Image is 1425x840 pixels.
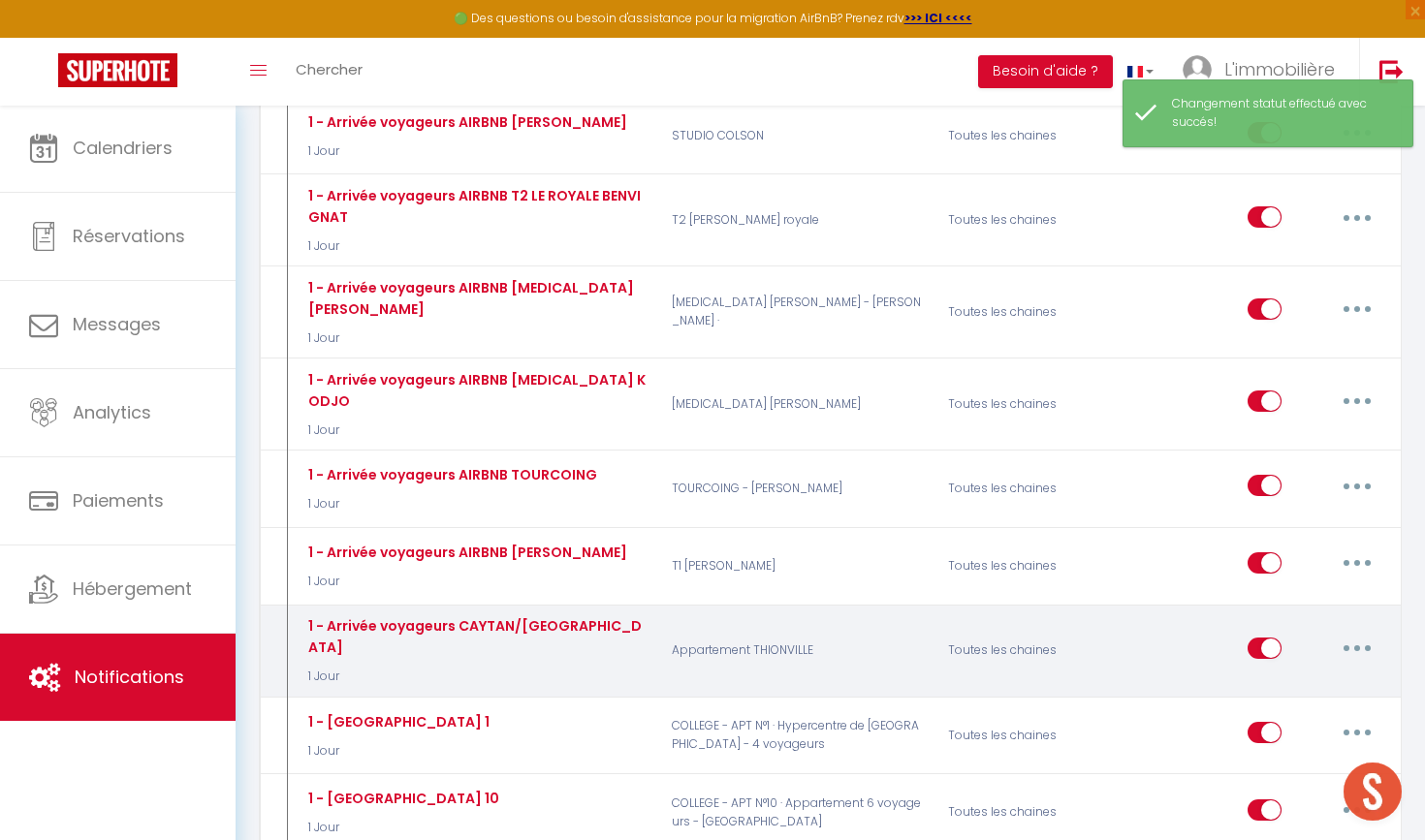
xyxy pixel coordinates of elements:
div: Toutes les chaines [935,460,1120,516]
span: Chercher [296,59,363,79]
div: Toutes les chaines [935,185,1120,256]
p: 1 Jour [303,329,647,348]
p: 1 Jour [303,573,627,591]
span: Hébergement [73,576,192,601]
span: Calendriers [73,136,173,160]
div: 1 - Arrivée voyageurs CAYTAN/[GEOGRAPHIC_DATA] [303,615,647,658]
div: 1 - [GEOGRAPHIC_DATA] 1 [303,711,490,732]
p: T2 [PERSON_NAME] royale [659,185,935,256]
div: 1 - Arrivée voyageurs AIRBNB [PERSON_NAME] [303,111,627,133]
span: Analytics [73,400,151,424]
p: 1 Jour [303,142,627,161]
a: ... L'immobilière [1168,38,1359,106]
img: ... [1183,55,1212,84]
div: Toutes les chaines [935,707,1120,763]
div: Toutes les chaines [935,108,1120,164]
div: Ouvrir le chat [1344,762,1402,821]
button: Besoin d'aide ? [978,55,1113,88]
div: 1 - Arrivée voyageurs AIRBNB [PERSON_NAME] [303,542,627,563]
a: >>> ICI <<<< [904,10,972,26]
div: Toutes les chaines [935,277,1120,348]
p: [MEDICAL_DATA] [PERSON_NAME] [659,369,935,440]
div: 1 - Arrivée voyageurs AIRBNB TOURCOING [303,464,597,485]
p: 1 Jour [303,421,647,440]
p: STUDIO COLSON [659,108,935,164]
div: 1 - [GEOGRAPHIC_DATA] 10 [303,788,499,809]
p: 1 Jour [303,742,490,761]
p: Appartement THIONVILLE [659,615,935,686]
p: 1 Jour [303,495,597,513]
img: logout [1379,59,1404,83]
div: 1 - Arrivée voyageurs AIRBNB [MEDICAL_DATA] KODJO [303,369,647,412]
span: Messages [73,312,161,336]
span: Réservations [73,224,185,248]
div: Toutes les chaines [935,615,1120,686]
div: 1 - Arrivée voyageurs AIRBNB T2 LE ROYALE BENVIGNAT [303,185,647,228]
p: T1 [PERSON_NAME] [659,538,935,594]
img: Super Booking [58,53,177,87]
div: 1 - Arrivée voyageurs AIRBNB [MEDICAL_DATA] [PERSON_NAME] [303,277,647,320]
p: TOURCOING - [PERSON_NAME] [659,460,935,516]
span: Paiements [73,488,164,513]
div: Toutes les chaines [935,369,1120,440]
a: Chercher [281,38,377,106]
p: 1 Jour [303,668,647,686]
div: Toutes les chaines [935,538,1120,594]
span: Notifications [75,665,184,689]
p: 1 Jour [303,237,647,256]
p: COLLEGE - APT N°1 · Hypercentre de [GEOGRAPHIC_DATA] - 4 voyageurs [659,707,935,763]
p: [MEDICAL_DATA] [PERSON_NAME] - [PERSON_NAME] · [659,277,935,348]
span: L'immobilière [1224,57,1335,81]
div: Changement statut effectué avec succés! [1172,95,1393,132]
p: 1 Jour [303,819,499,837]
